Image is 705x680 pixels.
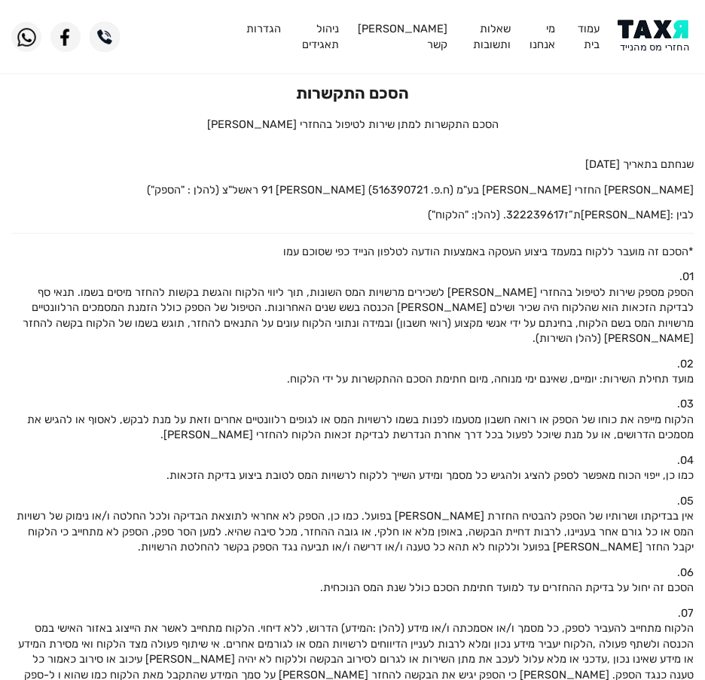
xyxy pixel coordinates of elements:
[11,565,694,580] div: .06
[11,285,694,346] p: הספק מספק שירות לטיפול בהחזרי [PERSON_NAME] לשכירים מרשויות המס השונות, תוך ליווי הלקוח והגשת בקש...
[473,22,511,50] a: שאלות ותשובות
[11,84,694,102] h1: הסכם התקשרות
[246,22,281,35] a: הגדרות
[11,508,694,554] p: אין בבדיקתו ושרותיו של הספק להבטיח החזרת [PERSON_NAME] בפועל. כמו כן, הספק לא אחראי לתוצאת הבדיקה...
[11,356,694,371] div: .02
[90,22,120,52] img: Phone
[11,244,694,259] p: *הסכם זה מועבר ללקוח במעמד ביצוע העסקה באמצעות הודעה לטלפון הנייד כפי שסוכם עמו
[11,207,694,222] p: לבין : ת”ז . (להלן: "הלקוח")
[11,22,41,52] img: WhatsApp
[302,22,339,50] a: ניהול תאגידים
[11,412,694,443] p: הלקוח מייפה את כוחו של הספק או רואה חשבון מטעמו לפנות בשמו לרשויות המס או לגופים רלוונטיים אחרים ...
[11,605,694,621] div: .07
[11,269,694,284] div: .01
[358,22,447,50] a: [PERSON_NAME] קשר
[11,371,694,386] p: מועד תחילת השירות: יומיים, שאינם ימי מנוחה, מיום חתימת הסכם ההתקשרות על ידי הלקוח.
[530,22,555,50] a: מי אנחנו
[50,22,81,52] img: Facebook
[11,580,694,595] p: הסכם זה יחול על בדיקת ההחזרים עד למועד חתימת הסכם כולל שנת המס הנוכחית.
[618,20,694,53] img: Logo
[11,182,694,197] p: [PERSON_NAME] החזרי [PERSON_NAME] בע"מ (ח.פ. 516390721) [PERSON_NAME] 91 ראשל"צ (להלן : "הספק")
[11,468,694,483] p: כמו כן, ייפוי הכוח מאפשר לספק להציג ולהגיש כל מסמך ומידע השייך ללקוח לרשויות המס לטובת ביצוע בדיק...
[578,22,600,50] a: עמוד בית
[11,396,694,411] div: .03
[11,157,694,172] p: שנחתם בתאריך [DATE]
[11,453,694,468] div: .04
[11,117,694,132] p: הסכם התקשרות למתן שירות לטיפול בהחזרי [PERSON_NAME]
[11,493,694,508] div: .05
[581,208,670,221] span: [PERSON_NAME]
[506,208,564,221] span: 322239617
